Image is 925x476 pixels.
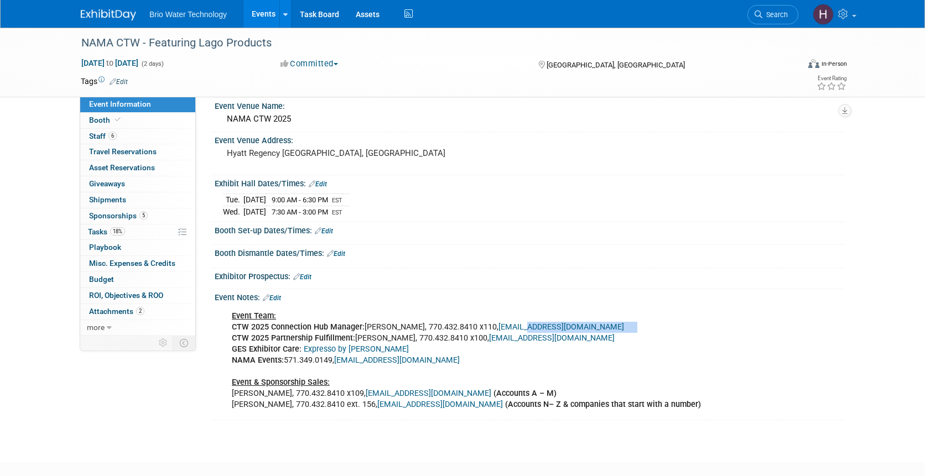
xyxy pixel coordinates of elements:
span: 7:30 AM - 3:00 PM [272,208,328,216]
span: Staff [89,132,117,140]
b: (Accounts A – M) [493,389,557,398]
span: Brio Water Technology [149,10,227,19]
a: [EMAIL_ADDRESS][DOMAIN_NAME] [377,400,503,409]
b: NAMA Events: [232,355,284,365]
u: Event Team: [232,311,276,321]
span: Booth [89,116,123,124]
div: NAMA CTW 2025 [223,111,836,128]
span: [GEOGRAPHIC_DATA], [GEOGRAPHIC_DATA] [547,61,685,69]
a: [EMAIL_ADDRESS][DOMAIN_NAME] [489,333,615,343]
td: Toggle Event Tabs [173,336,196,350]
div: Booth Dismantle Dates/Times: [215,245,844,259]
span: EST [332,197,342,204]
b: GES Exhibitor Care: [232,344,302,354]
img: Format-Inperson.png [808,59,819,68]
span: 18% [110,227,125,236]
a: Playbook [80,240,195,255]
td: [DATE] [243,206,266,218]
a: more [80,320,195,336]
span: ROI, Objectives & ROO [89,291,163,300]
span: Misc. Expenses & Credits [89,259,175,268]
span: [DATE] [DATE] [81,58,139,68]
i: Booth reservation complete [115,117,121,123]
a: Event Information [80,97,195,112]
a: Shipments [80,192,195,208]
span: Search [762,11,788,19]
a: Expresso by [PERSON_NAME] [304,344,409,354]
b: (Accounts N– Z & companies that start with a number) [505,400,701,409]
img: Harry Mesak [813,4,834,25]
span: EST [332,209,342,216]
td: Wed. [223,206,243,218]
span: Sponsorships [89,211,148,220]
a: Staff6 [80,129,195,144]
span: 9:00 AM - 6:30 PM [272,196,328,204]
span: Giveaways [89,179,125,188]
a: Giveaways [80,176,195,192]
div: Booth Set-up Dates/Times: [215,222,844,237]
a: Tasks18% [80,224,195,240]
div: Exhibitor Prospectus: [215,268,844,283]
span: Tasks [88,227,125,236]
a: Asset Reservations [80,160,195,176]
a: Booth [80,113,195,128]
div: Event Rating [817,76,846,81]
pre: Hyatt Regency [GEOGRAPHIC_DATA], [GEOGRAPHIC_DATA] [227,148,465,158]
a: Edit [110,78,128,86]
b: CTW 2025 Connection Hub Manager: [232,322,365,332]
a: Attachments2 [80,304,195,320]
a: Misc. Expenses & Credits [80,256,195,271]
td: Personalize Event Tab Strip [154,336,173,350]
td: Tue. [223,194,243,206]
a: Sponsorships5 [80,208,195,224]
span: (2 days) [141,60,164,67]
div: [PERSON_NAME], 770.432.8410 x110, [PERSON_NAME], 770.432.8410 x100, ​571.349.0149, [PERSON_NAME],... [224,305,723,416]
a: ROI, Objectives & ROO [80,288,195,304]
td: [DATE] [243,194,266,206]
span: Shipments [89,195,126,204]
td: Tags [81,76,128,87]
span: Event Information [89,100,151,108]
a: Budget [80,272,195,287]
button: Committed [277,58,342,70]
span: Attachments [89,307,144,316]
div: In-Person [821,60,847,68]
b: CTW 2025 Partnership Fulfillment: [232,333,355,343]
a: Edit [309,180,327,188]
a: [EMAIL_ADDRESS][DOMAIN_NAME] [366,389,491,398]
a: Edit [327,250,345,258]
div: Event Format [733,57,847,74]
span: to [105,59,115,67]
a: Edit [293,273,311,281]
div: Event Venue Name: [215,98,844,112]
div: NAMA CTW - Featuring Lago Products [77,33,782,53]
a: [EMAIL_ADDRESS][DOMAIN_NAME] [498,322,624,332]
u: Event & Sponsorship Sales: [232,378,330,387]
img: ExhibitDay [81,9,136,20]
span: more [87,323,105,332]
span: Playbook [89,243,121,252]
a: Edit [263,294,281,302]
span: 2 [136,307,144,315]
span: Travel Reservations [89,147,157,156]
span: Asset Reservations [89,163,155,172]
a: [EMAIL_ADDRESS][DOMAIN_NAME] [334,355,460,365]
span: 6 [108,132,117,140]
a: Travel Reservations [80,144,195,160]
div: Event Venue Address: [215,132,844,146]
div: Exhibit Hall Dates/Times: [215,175,844,190]
a: Search [747,5,798,24]
a: Edit [315,227,333,235]
span: 5 [139,211,148,219]
span: Budget [89,275,114,284]
div: Event Notes: [215,289,844,304]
